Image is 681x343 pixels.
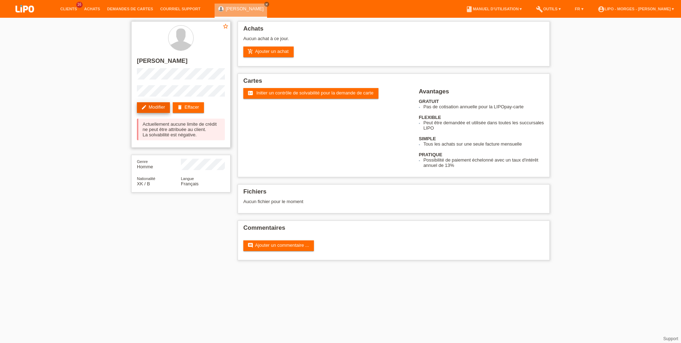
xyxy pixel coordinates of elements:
[137,119,225,140] div: Actuellement aucune limite de crédit ne peut être attribuée au client. La solvabilité est négative.
[423,141,544,147] li: Tous les achats sur une seule facture mensuelle
[243,240,314,251] a: commentAjouter un commentaire ...
[243,224,544,235] h2: Commentaires
[419,152,442,157] b: PRATIQUE
[598,6,605,13] i: account_circle
[157,7,204,11] a: Courriel Support
[423,157,544,168] li: Possibilité de paiement échelonné avec un taux d'intérêt annuel de 13%
[571,7,587,11] a: FR ▾
[419,99,439,104] b: GRATUIT
[222,23,229,29] i: star_border
[532,7,564,11] a: buildOutils ▾
[248,90,253,96] i: fact_check
[663,336,678,341] a: Support
[137,58,225,68] h2: [PERSON_NAME]
[265,2,268,6] i: close
[137,102,170,113] a: editModifier
[141,104,147,110] i: edit
[256,90,373,96] span: Initier un contrôle de solvabilité pour la demande de carte
[423,104,544,109] li: Pas de cotisation annuelle pour la LIPOpay-carte
[462,7,525,11] a: bookManuel d’utilisation ▾
[264,2,269,7] a: close
[137,181,150,186] span: Kosovo / B / 15.11.2020
[104,7,157,11] a: Demandes de cartes
[137,176,155,181] span: Nationalité
[181,181,199,186] span: Français
[137,159,181,169] div: Homme
[419,136,436,141] b: SIMPLE
[57,7,81,11] a: Clients
[243,77,544,88] h2: Cartes
[243,188,544,199] h2: Fichiers
[222,23,229,31] a: star_border
[243,88,378,99] a: fact_check Initier un contrôle de solvabilité pour la demande de carte
[419,88,544,99] h2: Avantages
[137,159,148,164] span: Genre
[243,36,544,47] div: Aucun achat à ce jour.
[226,6,264,11] a: [PERSON_NAME]
[7,15,43,20] a: LIPO pay
[536,6,543,13] i: build
[243,47,294,57] a: add_shopping_cartAjouter un achat
[173,102,204,113] a: deleteEffacer
[181,176,194,181] span: Langue
[423,120,544,131] li: Peut être demandée et utilisée dans toutes les succursales LIPO
[76,2,83,8] span: 16
[177,104,183,110] i: delete
[248,49,253,54] i: add_shopping_cart
[419,115,441,120] b: FLEXIBLE
[466,6,473,13] i: book
[243,25,544,36] h2: Achats
[81,7,104,11] a: Achats
[243,199,460,204] div: Aucun fichier pour le moment
[594,7,677,11] a: account_circleLIPO - Morges - [PERSON_NAME] ▾
[248,243,253,248] i: comment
